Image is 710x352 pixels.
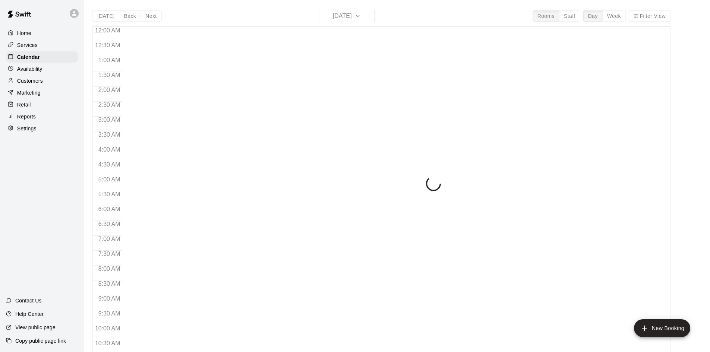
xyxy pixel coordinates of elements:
[97,221,122,227] span: 6:30 AM
[17,89,41,96] p: Marketing
[17,77,43,85] p: Customers
[93,27,122,34] span: 12:00 AM
[6,75,78,86] a: Customers
[97,176,122,183] span: 5:00 AM
[15,310,44,318] p: Help Center
[97,87,122,93] span: 2:00 AM
[17,41,38,49] p: Services
[97,206,122,212] span: 6:00 AM
[97,280,122,287] span: 8:30 AM
[97,117,122,123] span: 3:00 AM
[15,337,66,345] p: Copy public page link
[17,101,31,108] p: Retail
[6,39,78,51] a: Services
[93,42,122,48] span: 12:30 AM
[6,111,78,122] a: Reports
[15,297,42,304] p: Contact Us
[97,251,122,257] span: 7:30 AM
[97,295,122,302] span: 9:00 AM
[6,99,78,110] a: Retail
[15,324,56,331] p: View public page
[17,65,42,73] p: Availability
[97,310,122,317] span: 9:30 AM
[6,51,78,63] a: Calendar
[634,319,690,337] button: add
[93,340,122,346] span: 10:30 AM
[97,266,122,272] span: 8:00 AM
[6,28,78,39] a: Home
[97,191,122,197] span: 5:30 AM
[6,87,78,98] a: Marketing
[97,236,122,242] span: 7:00 AM
[17,29,31,37] p: Home
[97,72,122,78] span: 1:30 AM
[17,53,40,61] p: Calendar
[6,123,78,134] a: Settings
[97,161,122,168] span: 4:30 AM
[6,63,78,74] a: Availability
[97,131,122,138] span: 3:30 AM
[97,57,122,63] span: 1:00 AM
[17,125,37,132] p: Settings
[97,102,122,108] span: 2:30 AM
[93,325,122,332] span: 10:00 AM
[17,113,36,120] p: Reports
[97,146,122,153] span: 4:00 AM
